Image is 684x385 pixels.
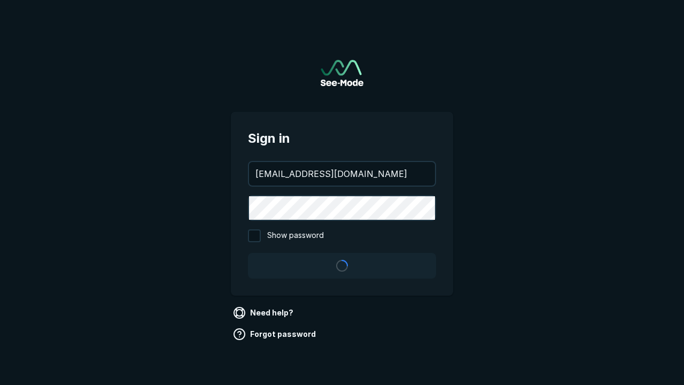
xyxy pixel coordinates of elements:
img: See-Mode Logo [321,60,363,86]
a: Forgot password [231,326,320,343]
a: Need help? [231,304,298,321]
span: Sign in [248,129,436,148]
a: Go to sign in [321,60,363,86]
span: Show password [267,229,324,242]
input: your@email.com [249,162,435,186]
